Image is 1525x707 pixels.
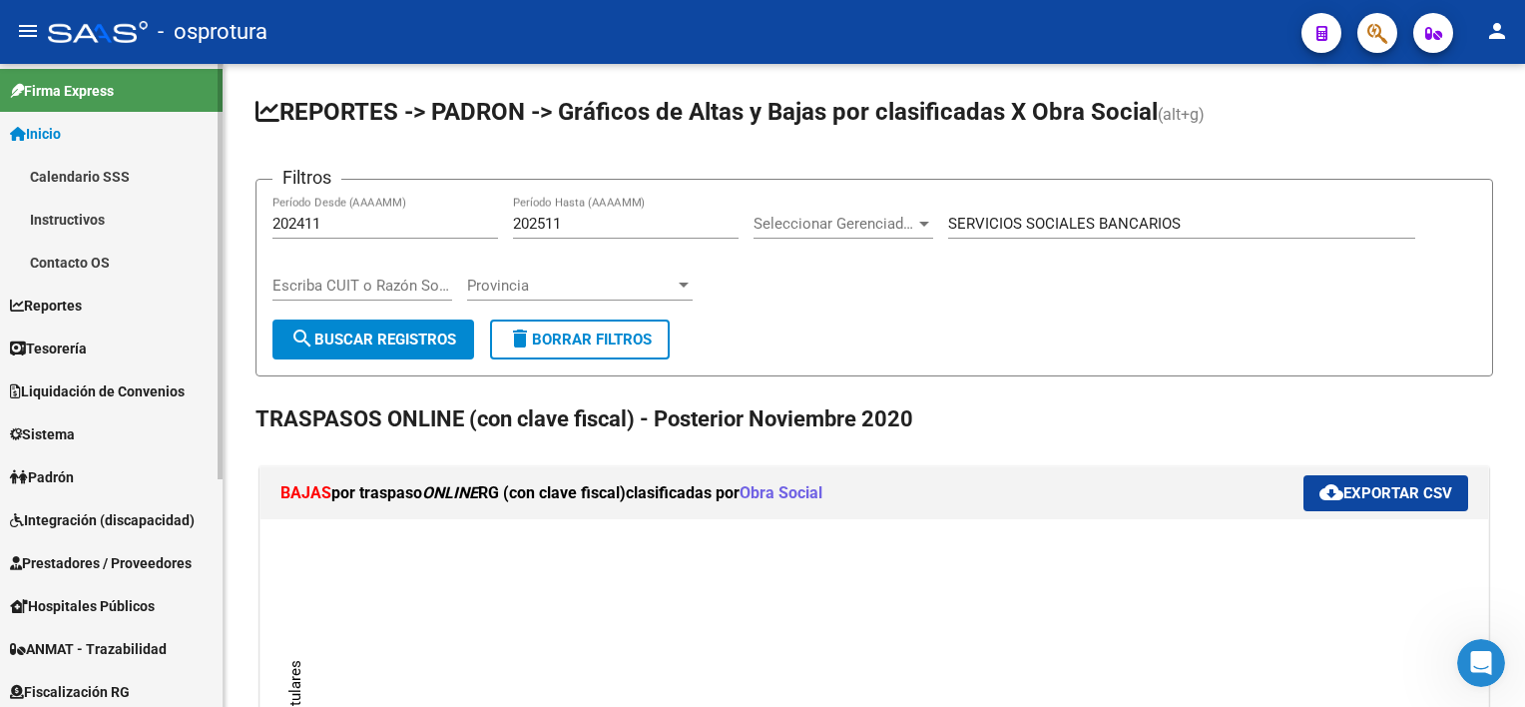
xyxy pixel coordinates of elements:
button: Borrar Filtros [490,320,670,359]
span: Firma Express [10,80,114,102]
span: - osprotura [158,10,267,54]
span: (alt+g) [1158,105,1205,124]
span: REPORTES -> PADRON -> Gráficos de Altas y Bajas por clasificadas X Obra Social [255,98,1158,126]
span: Hospitales Públicos [10,595,155,617]
mat-icon: cloud_download [1319,480,1343,504]
span: Seleccionar Gerenciador [754,215,915,233]
h2: TRASPASOS ONLINE (con clave fiscal) - Posterior Noviembre 2020 [255,400,1493,438]
span: Padrón [10,466,74,488]
span: Inicio [10,123,61,145]
span: Integración (discapacidad) [10,509,195,531]
span: Reportes [10,295,82,317]
span: Obra Social [740,483,822,502]
span: BAJAS [280,483,331,502]
button: Buscar Registros [272,320,474,359]
span: Borrar Filtros [508,331,652,349]
h3: Filtros [272,164,341,192]
span: Fiscalización RG [10,681,130,703]
span: Sistema [10,423,75,445]
span: ANMAT - Trazabilidad [10,638,167,660]
i: ONLINE [422,483,478,502]
mat-icon: person [1485,19,1509,43]
span: Provincia [467,277,675,295]
span: Tesorería [10,338,87,359]
span: Exportar CSV [1319,484,1452,502]
iframe: Intercom live chat [1457,639,1505,687]
h1: por traspaso RG (con clave fiscal) clasificadas por [280,477,1303,509]
span: Liquidación de Convenios [10,380,185,402]
span: Buscar Registros [290,331,456,349]
mat-icon: menu [16,19,40,43]
button: Exportar CSV [1303,475,1468,511]
span: Prestadores / Proveedores [10,552,192,574]
mat-icon: search [290,327,314,351]
mat-icon: delete [508,327,532,351]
